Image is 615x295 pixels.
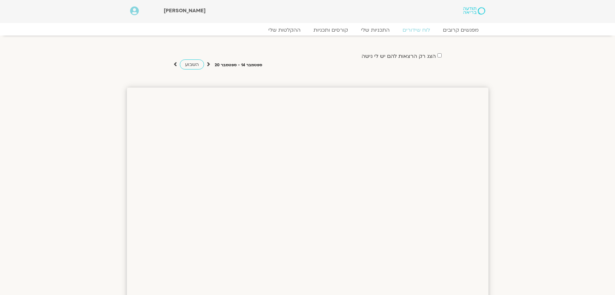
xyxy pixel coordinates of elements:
a: מפגשים קרובים [436,27,485,33]
a: התכניות שלי [354,27,396,33]
span: [PERSON_NAME] [164,7,206,14]
p: ספטמבר 14 - ספטמבר 20 [215,62,262,68]
a: לוח שידורים [396,27,436,33]
span: השבוע [185,61,199,68]
label: הצג רק הרצאות להם יש לי גישה [362,53,436,59]
a: ההקלטות שלי [262,27,307,33]
nav: Menu [130,27,485,33]
a: השבוע [180,59,204,69]
a: קורסים ותכניות [307,27,354,33]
